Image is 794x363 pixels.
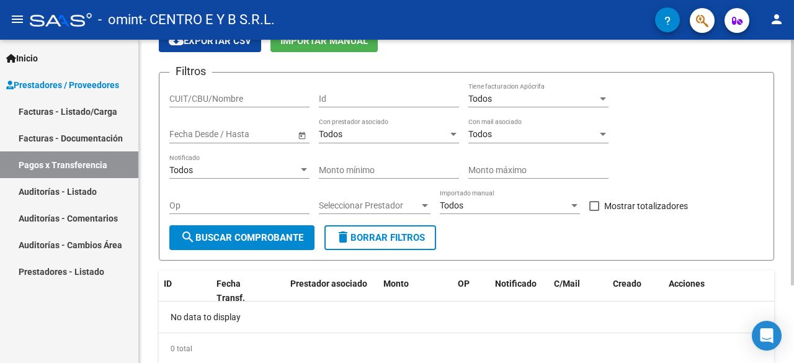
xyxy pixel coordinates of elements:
span: Todos [169,165,193,175]
button: Open calendar [295,128,308,141]
datatable-header-cell: Acciones [664,271,775,311]
span: Creado [613,279,641,289]
button: Buscar Comprobante [169,225,314,250]
button: Borrar Filtros [324,225,436,250]
span: Importar Manual [280,35,368,47]
span: Monto [383,279,409,289]
datatable-header-cell: C/Mail [549,271,608,311]
button: Exportar CSV [159,29,261,52]
span: OP [458,279,470,289]
datatable-header-cell: ID [159,271,212,311]
span: Mostrar totalizadores [604,199,688,213]
datatable-header-cell: Monto [378,271,453,311]
input: Fecha inicio [169,129,215,140]
datatable-header-cell: Fecha Transf. [212,271,267,311]
span: Todos [468,94,492,104]
span: Notificado [495,279,537,289]
span: C/Mail [554,279,580,289]
span: ID [164,279,172,289]
span: Exportar CSV [169,35,251,47]
h3: Filtros [169,63,212,80]
mat-icon: person [769,12,784,27]
datatable-header-cell: Prestador asociado [285,271,378,311]
span: Borrar Filtros [336,232,425,243]
button: Importar Manual [270,29,378,52]
datatable-header-cell: OP [453,271,490,311]
span: Todos [468,129,492,139]
mat-icon: search [181,230,195,244]
span: Todos [440,200,463,210]
mat-icon: delete [336,230,350,244]
span: Prestadores / Proveedores [6,78,119,92]
span: Buscar Comprobante [181,232,303,243]
span: - omint [98,6,143,34]
span: Acciones [669,279,705,289]
span: - CENTRO E Y B S.R.L. [143,6,275,34]
span: Fecha Transf. [216,279,245,303]
input: Fecha fin [225,129,286,140]
span: Seleccionar Prestador [319,200,419,211]
div: Open Intercom Messenger [752,321,782,351]
span: Todos [319,129,342,139]
span: Prestador asociado [290,279,367,289]
span: Inicio [6,52,38,65]
datatable-header-cell: Creado [608,271,664,311]
mat-icon: menu [10,12,25,27]
mat-icon: cloud_download [169,33,184,48]
datatable-header-cell: Notificado [490,271,549,311]
div: No data to display [159,302,774,333]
